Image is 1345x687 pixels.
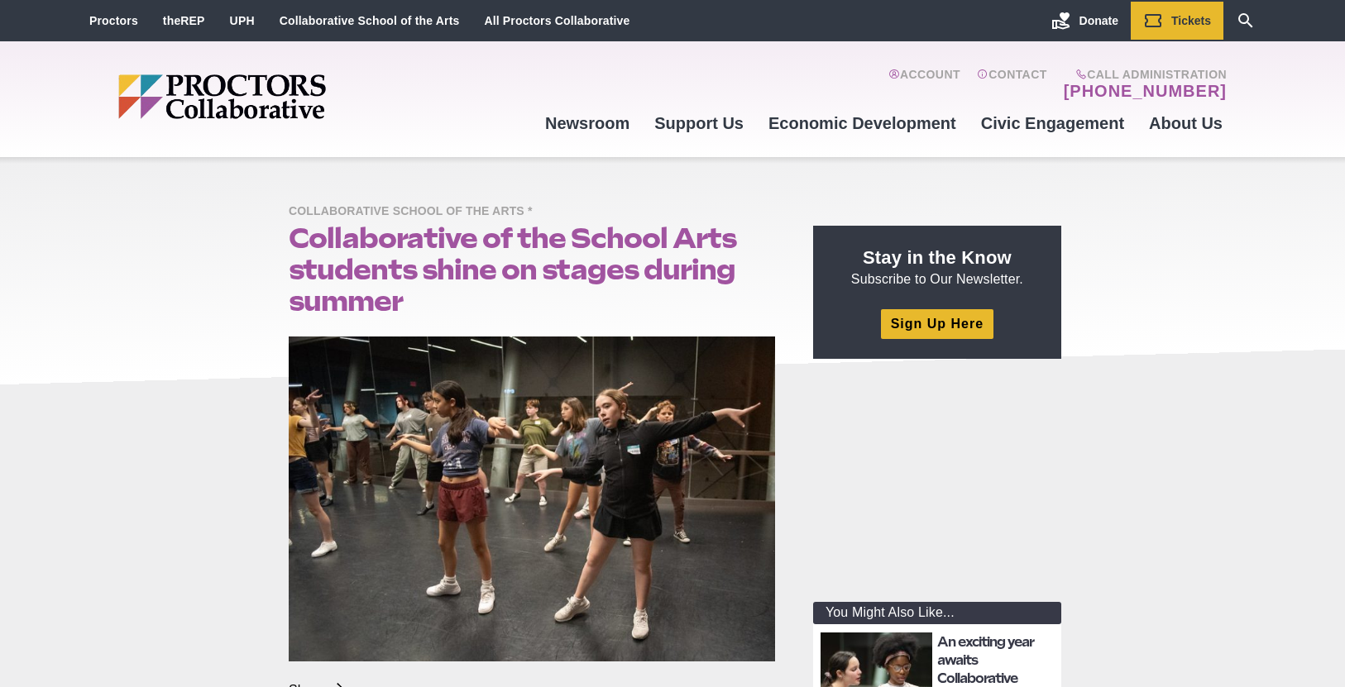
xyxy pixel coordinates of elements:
a: UPH [230,14,255,27]
a: Search [1223,2,1268,40]
a: Newsroom [533,101,642,146]
a: [PHONE_NUMBER] [1064,81,1227,101]
span: Tickets [1171,14,1211,27]
iframe: Advertisement [813,379,1061,585]
h1: Collaborative of the School Arts students shine on stages during summer [289,222,775,317]
a: Contact [977,68,1047,101]
a: Sign Up Here [881,309,993,338]
p: Subscribe to Our Newsletter. [833,246,1041,289]
a: Collaborative School of the Arts * [289,203,541,217]
div: You Might Also Like... [813,602,1061,624]
img: Proctors logo [118,74,453,119]
a: Tickets [1131,2,1223,40]
span: Call Administration [1059,68,1227,81]
a: Account [888,68,960,101]
a: Donate [1039,2,1131,40]
a: Support Us [642,101,756,146]
span: Donate [1079,14,1118,27]
strong: Stay in the Know [863,247,1012,268]
a: About Us [1137,101,1235,146]
a: theREP [163,14,205,27]
a: All Proctors Collaborative [484,14,629,27]
a: Collaborative School of the Arts [280,14,460,27]
a: Civic Engagement [969,101,1137,146]
a: Economic Development [756,101,969,146]
a: Proctors [89,14,138,27]
span: Collaborative School of the Arts * [289,202,541,222]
